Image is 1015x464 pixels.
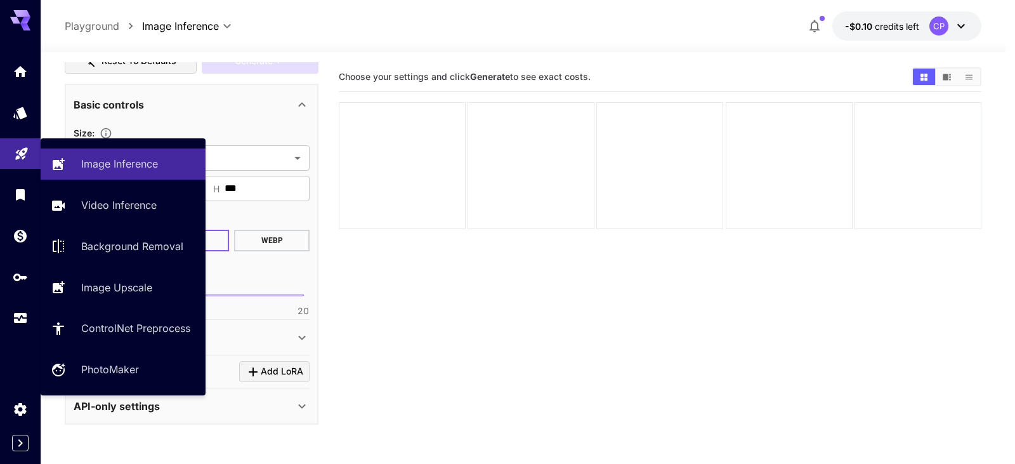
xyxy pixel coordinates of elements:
[936,69,958,85] button: Show images in video view
[845,21,875,32] span: -$0.10
[81,280,152,295] p: Image Upscale
[74,399,160,414] p: API-only settings
[41,313,206,344] a: ControlNet Preprocess
[74,128,95,138] span: Size :
[929,17,948,36] div: CP
[13,401,28,417] div: Settings
[65,18,142,34] nav: breadcrumb
[875,21,919,32] span: credits left
[41,231,206,262] a: Background Removal
[12,435,29,451] button: Expand sidebar
[234,230,310,251] button: WEBP
[958,69,980,85] button: Show images in list view
[913,69,935,85] button: Show images in grid view
[213,182,219,196] span: H
[81,321,190,336] p: ControlNet Preprocess
[41,354,206,385] a: PhotoMaker
[41,272,206,303] a: Image Upscale
[13,228,28,244] div: Wallet
[13,310,28,326] div: Usage
[13,105,28,121] div: Models
[298,305,309,317] span: 20
[239,361,310,382] button: Click to add LoRA
[13,187,28,202] div: Library
[81,197,157,213] p: Video Inference
[13,269,28,285] div: API Keys
[81,362,139,377] p: PhotoMaker
[81,156,158,171] p: Image Inference
[81,239,183,254] p: Background Removal
[912,67,981,86] div: Show images in grid viewShow images in video viewShow images in list view
[95,127,117,140] button: Adjust the dimensions of the generated image by specifying its width and height in pixels, or sel...
[261,364,303,380] span: Add LoRA
[14,143,29,159] div: Playground
[832,11,981,41] button: -$0.10041
[845,20,919,33] div: -$0.10041
[41,149,206,180] a: Image Inference
[41,190,206,221] a: Video Inference
[142,18,219,34] span: Image Inference
[74,97,144,112] p: Basic controls
[65,18,119,34] p: Playground
[13,63,28,79] div: Home
[470,71,510,82] b: Generate
[339,71,591,82] span: Choose your settings and click to see exact costs.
